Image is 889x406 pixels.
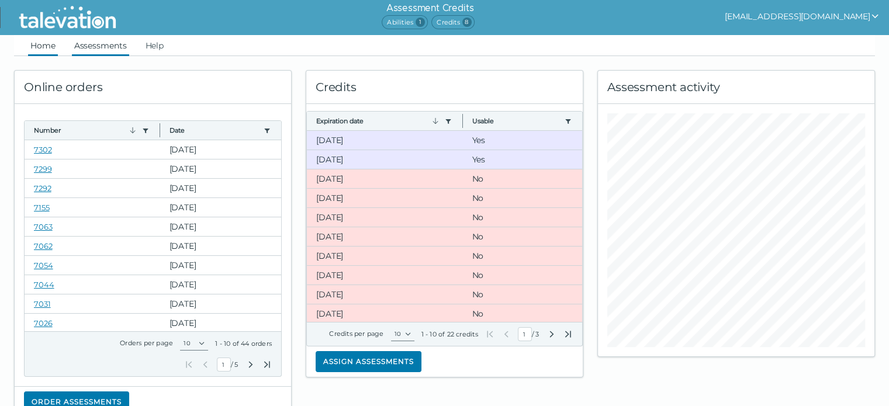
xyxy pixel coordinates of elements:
button: Column resize handle [459,108,466,133]
button: Next Page [547,329,556,339]
a: 7292 [34,183,51,193]
clr-dg-cell: [DATE] [307,247,463,265]
div: / [485,327,573,341]
div: 1 - 10 of 44 orders [215,339,272,348]
button: Assign assessments [316,351,421,372]
a: 7155 [34,203,50,212]
clr-dg-cell: No [463,247,583,265]
clr-dg-cell: [DATE] [160,314,282,332]
clr-dg-cell: [DATE] [307,266,463,284]
clr-dg-cell: [DATE] [307,208,463,227]
label: Credits per page [329,329,383,338]
clr-dg-cell: [DATE] [307,131,463,150]
clr-dg-cell: [DATE] [307,285,463,304]
label: Orders per page [120,339,173,347]
clr-dg-cell: [DATE] [307,189,463,207]
clr-dg-cell: [DATE] [307,227,463,246]
clr-dg-cell: Yes [463,150,583,169]
button: First Page [184,360,193,369]
button: Previous Page [501,329,511,339]
a: Assessments [72,35,129,56]
button: Usable [472,116,561,126]
button: Expiration date [316,116,440,126]
clr-dg-cell: [DATE] [160,198,282,217]
div: Credits [306,71,583,104]
div: 1 - 10 of 22 credits [421,329,478,339]
clr-dg-cell: No [463,189,583,207]
button: Date [170,126,260,135]
button: First Page [485,329,494,339]
button: Last Page [563,329,573,339]
clr-dg-cell: [DATE] [160,237,282,255]
clr-dg-cell: [DATE] [307,304,463,323]
div: Assessment activity [598,71,874,104]
clr-dg-cell: [DATE] [160,159,282,178]
clr-dg-cell: Yes [463,131,583,150]
clr-dg-cell: [DATE] [160,275,282,294]
button: Column resize handle [156,117,164,143]
a: 7299 [34,164,52,173]
a: Help [143,35,167,56]
clr-dg-cell: [DATE] [160,294,282,313]
input: Current Page [217,358,231,372]
img: Talevation_Logo_Transparent_white.png [14,3,121,32]
a: 7063 [34,222,53,231]
div: Online orders [15,71,291,104]
button: Number [34,126,137,135]
div: / [184,358,272,372]
a: 7054 [34,261,53,270]
button: Last Page [262,360,272,369]
clr-dg-cell: No [463,169,583,188]
input: Current Page [518,327,532,341]
span: Total Pages [534,329,540,339]
clr-dg-cell: No [463,266,583,284]
button: Next Page [246,360,255,369]
clr-dg-cell: [DATE] [307,169,463,188]
a: 7044 [34,280,54,289]
span: 1 [416,18,425,27]
clr-dg-cell: [DATE] [160,217,282,236]
span: Credits [431,15,474,29]
a: Home [28,35,58,56]
clr-dg-cell: [DATE] [307,150,463,169]
a: 7031 [34,299,51,308]
clr-dg-cell: No [463,208,583,227]
clr-dg-cell: [DATE] [160,140,282,159]
clr-dg-cell: No [463,227,583,246]
span: Abilities [382,15,428,29]
clr-dg-cell: [DATE] [160,256,282,275]
button: show user actions [725,9,880,23]
clr-dg-cell: [DATE] [160,179,282,197]
h6: Assessment Credits [382,1,478,15]
span: Total Pages [233,360,239,369]
a: 7026 [34,318,53,328]
button: Previous Page [200,360,210,369]
a: 7062 [34,241,53,251]
a: 7302 [34,145,52,154]
span: 8 [462,18,472,27]
clr-dg-cell: No [463,285,583,304]
clr-dg-cell: No [463,304,583,323]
